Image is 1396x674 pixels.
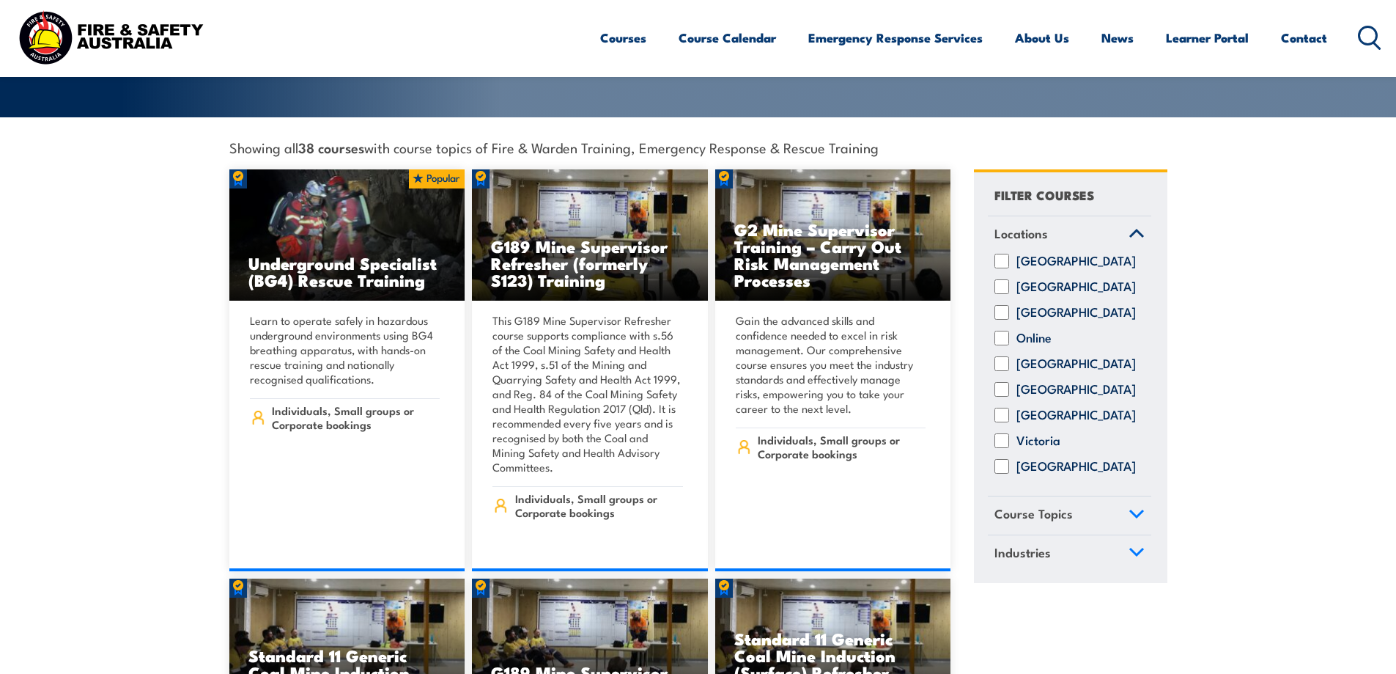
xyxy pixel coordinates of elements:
[1015,18,1069,57] a: About Us
[988,497,1151,535] a: Course Topics
[600,18,646,57] a: Courses
[1016,382,1136,397] label: [GEOGRAPHIC_DATA]
[994,504,1073,524] span: Course Topics
[715,169,951,301] img: Standard 11 Generic Coal Mine Induction (Surface) TRAINING (1)
[1016,356,1136,371] label: [GEOGRAPHIC_DATA]
[1101,18,1134,57] a: News
[229,139,879,155] span: Showing all with course topics of Fire & Warden Training, Emergency Response & Rescue Training
[715,169,951,301] a: G2 Mine Supervisor Training – Carry Out Risk Management Processes
[1016,279,1136,294] label: [GEOGRAPHIC_DATA]
[679,18,776,57] a: Course Calendar
[472,169,708,301] a: G189 Mine Supervisor Refresher (formerly S123) Training
[736,313,926,416] p: Gain the advanced skills and confidence needed to excel in risk management. Our comprehensive cou...
[1016,305,1136,320] label: [GEOGRAPHIC_DATA]
[994,543,1051,563] span: Industries
[994,224,1048,243] span: Locations
[272,403,440,431] span: Individuals, Small groups or Corporate bookings
[250,313,440,387] p: Learn to operate safely in hazardous underground environments using BG4 breathing apparatus, with...
[472,169,708,301] img: Standard 11 Generic Coal Mine Induction (Surface) TRAINING (1)
[1016,331,1052,345] label: Online
[988,216,1151,254] a: Locations
[1016,408,1136,422] label: [GEOGRAPHIC_DATA]
[988,535,1151,574] a: Industries
[515,491,683,519] span: Individuals, Small groups or Corporate bookings
[229,169,465,301] img: Underground mine rescue
[1016,254,1136,268] label: [GEOGRAPHIC_DATA]
[1166,18,1249,57] a: Learner Portal
[298,137,364,157] strong: 38 courses
[1016,459,1136,474] label: [GEOGRAPHIC_DATA]
[248,254,446,288] h3: Underground Specialist (BG4) Rescue Training
[994,185,1094,205] h4: FILTER COURSES
[734,221,932,288] h3: G2 Mine Supervisor Training – Carry Out Risk Management Processes
[229,169,465,301] a: Underground Specialist (BG4) Rescue Training
[491,238,689,288] h3: G189 Mine Supervisor Refresher (formerly S123) Training
[808,18,983,57] a: Emergency Response Services
[492,313,683,475] p: This G189 Mine Supervisor Refresher course supports compliance with s.56 of the Coal Mining Safet...
[1016,433,1060,448] label: Victoria
[758,433,926,461] span: Individuals, Small groups or Corporate bookings
[1281,18,1327,57] a: Contact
